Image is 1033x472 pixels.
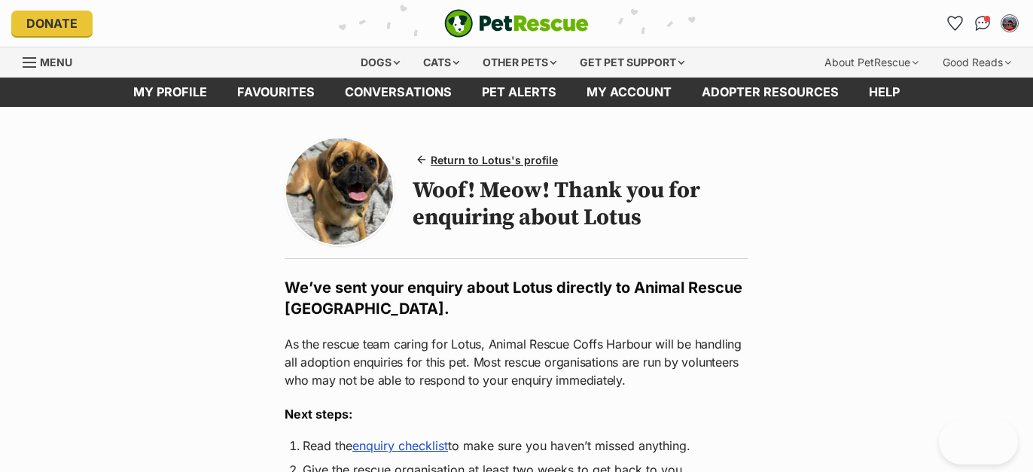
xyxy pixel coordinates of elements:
[413,177,748,231] h1: Woof! Meow! Thank you for enquiring about Lotus
[975,16,991,31] img: chat-41dd97257d64d25036548639549fe6c8038ab92f7586957e7f3b1b290dea8141.svg
[814,47,929,78] div: About PetRescue
[330,78,467,107] a: conversations
[413,149,564,171] a: Return to Lotus's profile
[943,11,1022,35] ul: Account quick links
[1002,16,1017,31] img: Anna Wu profile pic
[569,47,695,78] div: Get pet support
[303,437,730,455] li: Read the to make sure you haven’t missed anything.
[854,78,915,107] a: Help
[285,405,748,423] h3: Next steps:
[285,277,748,319] h2: We’ve sent your enquiry about Lotus directly to Animal Rescue [GEOGRAPHIC_DATA].
[687,78,854,107] a: Adopter resources
[472,47,567,78] div: Other pets
[285,335,748,389] p: As the rescue team caring for Lotus, Animal Rescue Coffs Harbour will be handling all adoption en...
[431,152,558,168] span: Return to Lotus's profile
[118,78,222,107] a: My profile
[932,47,1022,78] div: Good Reads
[11,11,93,36] a: Donate
[939,419,1018,464] iframe: Help Scout Beacon - Open
[467,78,571,107] a: Pet alerts
[350,47,410,78] div: Dogs
[444,9,589,38] img: logo-e224e6f780fb5917bec1dbf3a21bbac754714ae5b6737aabdf751b685950b380.svg
[222,78,330,107] a: Favourites
[943,11,967,35] a: Favourites
[286,139,393,245] img: Photo of Lotus
[971,11,995,35] a: Conversations
[571,78,687,107] a: My account
[23,47,83,75] a: Menu
[444,9,589,38] a: PetRescue
[413,47,470,78] div: Cats
[352,438,448,453] a: enquiry checklist
[998,11,1022,35] button: My account
[40,56,72,69] span: Menu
